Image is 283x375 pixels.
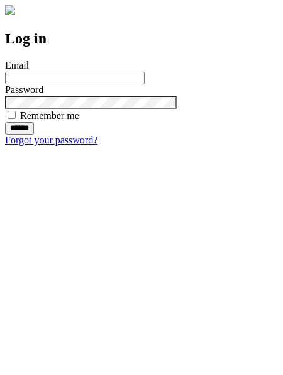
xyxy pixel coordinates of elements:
a: Forgot your password? [5,135,97,145]
h2: Log in [5,30,278,47]
label: Remember me [20,110,79,121]
label: Email [5,60,29,70]
label: Password [5,84,43,95]
img: logo-4e3dc11c47720685a147b03b5a06dd966a58ff35d612b21f08c02c0306f2b779.png [5,5,15,15]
